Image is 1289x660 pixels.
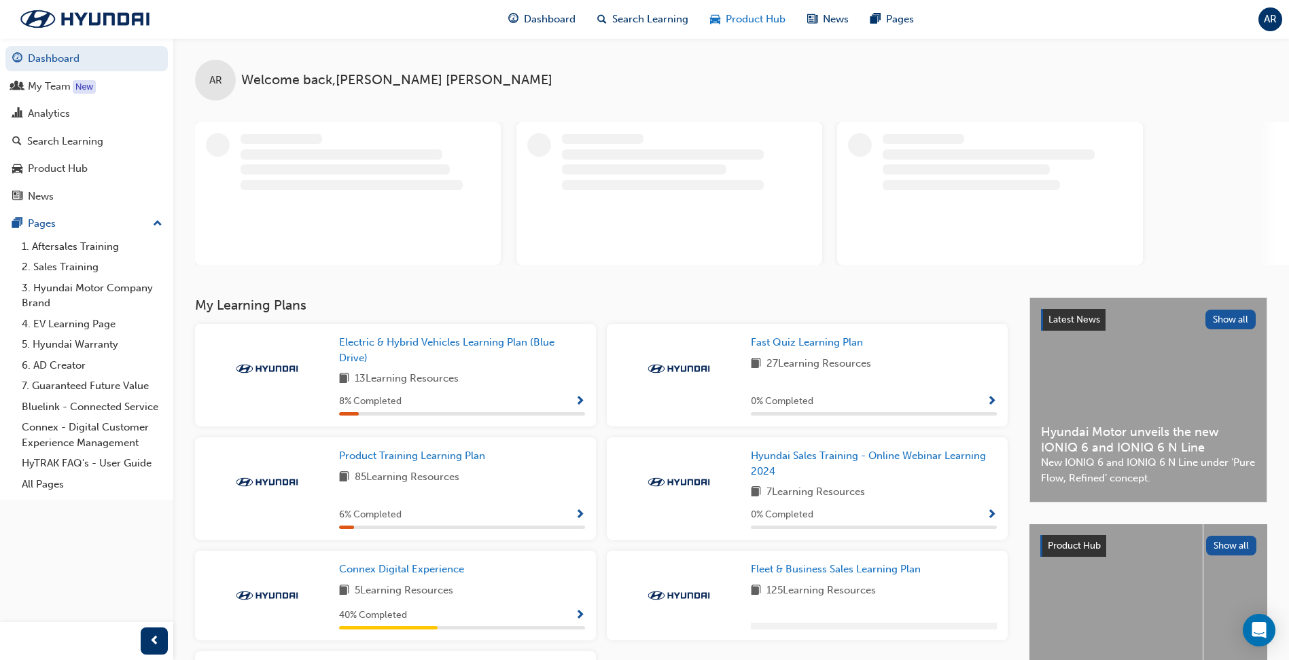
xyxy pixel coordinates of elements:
div: My Team [28,79,71,94]
a: My Team [5,74,168,99]
div: Product Hub [28,161,88,177]
span: book-icon [751,583,761,600]
a: Latest NewsShow all [1041,309,1256,331]
span: news-icon [12,191,22,203]
div: Tooltip anchor [73,80,96,94]
span: Dashboard [524,12,576,27]
a: Bluelink - Connected Service [16,397,168,418]
a: Product Hub [5,156,168,181]
img: Trak [641,475,716,489]
span: Welcome back , [PERSON_NAME] [PERSON_NAME] [241,73,552,88]
span: News [823,12,849,27]
button: AR [1258,7,1282,31]
img: Trak [230,475,304,489]
button: Show Progress [987,507,997,524]
span: Show Progress [575,396,585,408]
div: Search Learning [27,134,103,149]
button: Show Progress [575,607,585,624]
span: book-icon [339,583,349,600]
a: 1. Aftersales Training [16,236,168,257]
span: 125 Learning Resources [766,583,876,600]
a: Electric & Hybrid Vehicles Learning Plan (Blue Drive) [339,335,585,365]
span: Product Training Learning Plan [339,450,485,462]
button: Pages [5,211,168,236]
a: Search Learning [5,129,168,154]
a: Connex Digital Experience [339,562,470,577]
img: Trak [641,589,716,602]
a: Analytics [5,101,168,126]
button: Show all [1205,310,1256,329]
span: 13 Learning Resources [355,371,459,388]
a: HyTRAK FAQ's - User Guide [16,453,168,474]
span: Show Progress [987,396,997,408]
span: AR [1264,12,1277,27]
a: Fleet & Business Sales Learning Plan [751,562,926,577]
span: up-icon [153,215,162,233]
span: people-icon [12,81,22,93]
span: New IONIQ 6 and IONIQ 6 N Line under ‘Pure Flow, Refined’ concept. [1041,455,1256,485]
a: pages-iconPages [860,5,925,33]
span: guage-icon [508,11,518,28]
span: Hyundai Motor unveils the new IONIQ 6 and IONIQ 6 N Line [1041,424,1256,455]
a: 3. Hyundai Motor Company Brand [16,278,168,314]
a: Hyundai Sales Training - Online Webinar Learning 2024 [751,448,997,479]
button: Show Progress [575,507,585,524]
button: Show Progress [987,393,997,410]
span: Pages [886,12,914,27]
span: news-icon [807,11,817,28]
button: Show Progress [575,393,585,410]
a: 2. Sales Training [16,257,168,278]
a: 5. Hyundai Warranty [16,334,168,355]
a: All Pages [16,474,168,495]
a: 7. Guaranteed Future Value [16,375,168,397]
span: book-icon [339,469,349,486]
span: 40 % Completed [339,608,407,623]
a: car-iconProduct Hub [699,5,796,33]
img: Trak [7,5,163,33]
span: Show Progress [575,509,585,521]
span: Search Learning [612,12,688,27]
a: Product HubShow all [1040,535,1256,557]
a: guage-iconDashboard [497,5,586,33]
span: Show Progress [575,610,585,622]
span: guage-icon [12,53,22,65]
span: Fast Quiz Learning Plan [751,336,863,348]
span: book-icon [751,484,761,501]
span: Show Progress [987,509,997,521]
a: Fast Quiz Learning Plan [751,335,868,350]
img: Trak [641,362,716,375]
span: Hyundai Sales Training - Online Webinar Learning 2024 [751,450,986,477]
a: search-iconSearch Learning [586,5,699,33]
button: Show all [1206,536,1257,555]
a: news-iconNews [796,5,860,33]
span: Electric & Hybrid Vehicles Learning Plan (Blue Drive) [339,336,554,364]
a: Dashboard [5,46,168,71]
span: search-icon [597,11,607,28]
span: 8 % Completed [339,394,402,409]
span: 0 % Completed [751,394,813,409]
a: 4. EV Learning Page [16,314,168,335]
img: Trak [230,362,304,375]
span: car-icon [12,163,22,175]
span: Latest News [1048,314,1100,325]
span: pages-icon [12,218,22,230]
span: 7 Learning Resources [766,484,865,501]
span: AR [209,73,222,88]
span: book-icon [339,371,349,388]
span: 5 Learning Resources [355,583,453,600]
span: 27 Learning Resources [766,356,871,373]
img: Trak [230,589,304,602]
a: 6. AD Creator [16,355,168,376]
span: prev-icon [149,633,160,650]
span: book-icon [751,356,761,373]
span: car-icon [710,11,720,28]
a: Latest NewsShow allHyundai Motor unveils the new IONIQ 6 and IONIQ 6 N LineNew IONIQ 6 and IONIQ ... [1029,297,1267,502]
span: Fleet & Business Sales Learning Plan [751,563,921,575]
button: DashboardMy TeamAnalyticsSearch LearningProduct HubNews [5,43,168,211]
span: 85 Learning Resources [355,469,459,486]
span: chart-icon [12,108,22,120]
a: News [5,184,168,209]
span: 0 % Completed [751,507,813,523]
span: Product Hub [726,12,785,27]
